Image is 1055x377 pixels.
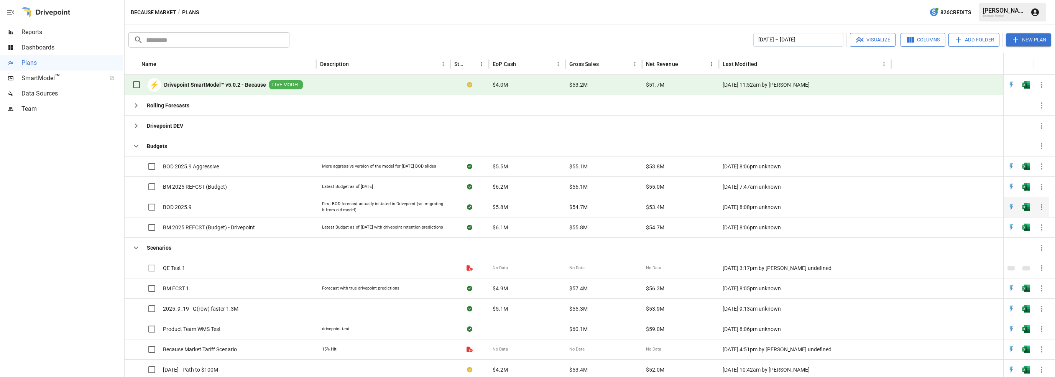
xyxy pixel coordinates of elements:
button: EoP Cash column menu [553,59,564,69]
button: Sort [600,59,610,69]
div: Open in Excel [1022,81,1030,89]
span: $6.1M [493,224,508,231]
img: quick-edit-flash.b8aec18c.svg [1007,285,1015,292]
img: quick-edit-flash.b8aec18c.svg [1007,305,1015,313]
span: $4.9M [493,285,508,292]
div: Open in Excel [1022,203,1030,211]
img: excel-icon.76473adf.svg [1022,305,1030,313]
span: $55.0M [646,183,664,191]
span: $53.8M [646,163,664,170]
span: No Data [493,265,508,271]
b: Scenarios [147,244,171,252]
div: [DATE] 8:08pm unknown [719,197,891,217]
div: More aggressive version of the model for [DATE] BOD slides [322,163,436,170]
span: $53.2M [569,81,588,89]
span: Data Sources [21,89,123,98]
img: quick-edit-flash.b8aec18c.svg [1007,163,1015,170]
img: excel-icon.76473adf.svg [1022,81,1030,89]
button: Description column menu [438,59,449,69]
span: No Data [569,265,585,271]
div: Open in Excel [1022,224,1030,231]
img: excel-icon.76473adf.svg [1022,203,1030,211]
div: Sync complete [467,224,472,231]
div: Open in Quick Edit [1007,203,1015,211]
div: 15% Hit [322,346,337,352]
button: Sort [465,59,476,69]
span: Team [21,104,123,114]
div: [DATE] 8:06pm unknown [719,156,891,176]
div: Status [454,61,465,67]
div: Because Market [983,14,1026,18]
div: File is not a valid Drivepoint model [467,346,473,353]
button: Status column menu [476,59,487,69]
div: Open in Excel [1022,346,1030,353]
span: LIVE MODEL [269,81,303,89]
span: 826 Credits [940,8,971,17]
div: Sync complete [467,163,472,170]
button: Sort [517,59,527,69]
div: [DATE] 11:52am by [PERSON_NAME] [719,75,891,95]
b: Rolling Forecasts [147,102,189,109]
b: Drivepoint DEV [147,122,183,130]
button: Last Modified column menu [879,59,889,69]
span: No Data [646,346,661,352]
span: $53.9M [646,305,664,313]
div: Open in Quick Edit [1007,325,1015,333]
div: Open in Quick Edit [1007,346,1015,353]
div: Net Revenue [646,61,678,67]
span: $4.2M [493,366,508,374]
img: excel-icon.76473adf.svg [1022,163,1030,170]
div: [PERSON_NAME] [983,7,1026,14]
div: File is not a valid Drivepoint model [467,264,473,272]
span: Dashboards [21,43,123,52]
img: quick-edit-flash.b8aec18c.svg [1007,81,1015,89]
button: Columns [901,33,945,47]
div: [DATE] 8:05pm unknown [719,278,891,298]
span: $55.1M [569,163,588,170]
img: quick-edit-flash.b8aec18c.svg [1007,325,1015,333]
span: $55.3M [569,305,588,313]
div: Open in Excel [1022,183,1030,191]
span: BOD 2025.9 Aggressive [163,163,219,170]
div: First BOD forecast actually initiated in Drivepoint (vs. migrating it from old model) [322,201,445,213]
div: Forecast with true drivepoint predictions [322,285,399,291]
span: $59.0M [646,325,664,333]
span: BOD 2025.9 [163,203,192,211]
div: / [178,8,181,17]
div: Open in Quick Edit [1007,81,1015,89]
div: Open in Excel [1022,285,1030,292]
span: QE Test 1 [163,264,185,272]
span: BM FCST 1 [163,285,189,292]
span: Product Team WMS Test [163,325,221,333]
div: Latest Budget as of [DATE] [322,184,373,190]
span: $53.4M [569,366,588,374]
span: $57.4M [569,285,588,292]
div: Your plan has changes in Excel that are not reflected in the Drivepoint Data Warehouse, select "S... [467,366,472,374]
span: No Data [493,346,508,352]
img: excel-icon.76473adf.svg [1022,224,1030,231]
span: $5.8M [493,203,508,211]
div: Last Modified [723,61,757,67]
b: Budgets [147,142,167,150]
img: quick-edit-flash.b8aec18c.svg [1007,203,1015,211]
img: quick-edit-flash.b8aec18c.svg [1007,346,1015,353]
img: excel-icon.76473adf.svg [1022,285,1030,292]
div: Open in Quick Edit [1007,183,1015,191]
img: quick-edit-flash.b8aec18c.svg [1007,366,1015,374]
div: Open in Quick Edit [1007,285,1015,292]
span: $53.4M [646,203,664,211]
span: BM 2025 REFCST (Budget) - Drivepoint [163,224,255,231]
button: Visualize [850,33,896,47]
button: Sort [350,59,360,69]
span: $52.0M [646,366,664,374]
button: [DATE] – [DATE] [753,33,843,47]
span: $5.1M [493,305,508,313]
div: ⚡ [148,78,161,92]
span: 2025_9_19 - G(row) faster 1.3M [163,305,238,313]
span: ™ [55,72,60,82]
div: Open in Quick Edit [1007,366,1015,374]
div: Description [320,61,349,67]
button: Gross Sales column menu [629,59,640,69]
button: Sort [157,59,168,69]
span: $55.8M [569,224,588,231]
